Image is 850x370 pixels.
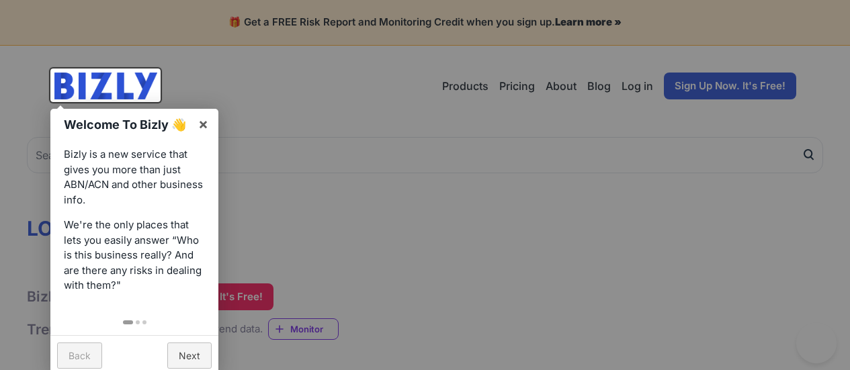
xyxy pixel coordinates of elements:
[64,147,205,207] p: Bizly is a new service that gives you more than just ABN/ACN and other business info.
[64,218,205,293] p: We're the only places that lets you easily answer “Who is this business really? And are there any...
[188,109,218,139] a: ×
[57,342,102,369] a: Back
[167,342,212,369] a: Next
[64,115,191,134] h1: Welcome To Bizly 👋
